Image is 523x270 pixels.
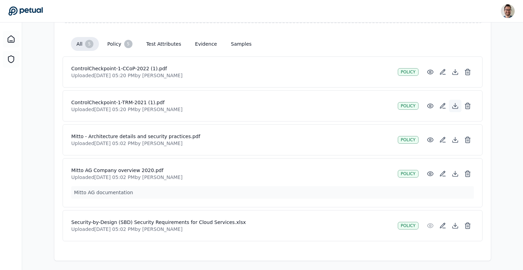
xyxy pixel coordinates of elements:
button: Add/Edit Description [437,134,449,146]
p: Uploaded [DATE] 05:02 PM by [PERSON_NAME] [71,140,392,147]
button: Preview File (hover for quick preview, click for full view) [424,100,437,112]
a: Go to Dashboard [8,6,43,16]
div: policy [398,222,419,229]
h4: Mitto AG Company overview 2020.pdf [71,167,392,174]
p: Uploaded [DATE] 05:20 PM by [PERSON_NAME] [71,106,392,113]
button: Preview File (hover for quick preview, click for full view) [424,219,437,232]
h4: Mitto - Architecture details and security practices.pdf [71,133,392,140]
a: SOC [3,51,19,67]
p: Uploaded [DATE] 05:20 PM by [PERSON_NAME] [71,72,392,79]
button: Preview File (hover for quick preview, click for full view) [424,168,437,180]
button: Download File [449,100,461,112]
button: Download File [449,134,461,146]
div: policy [398,136,419,144]
button: Delete File [461,168,474,180]
button: Add/Edit Description [437,66,449,78]
p: Uploaded [DATE] 05:02 PM by [PERSON_NAME] [71,174,392,181]
button: Delete File [461,219,474,232]
div: 5 [124,40,132,48]
h4: Security-by-Design (SBD) Security Requirements for Cloud Services.xlsx [71,219,392,226]
button: policy 5 [102,37,138,51]
button: Add/Edit Description [437,168,449,180]
a: Dashboard [3,31,19,47]
h4: ControlCheckpoint-1-TRM-2021 (1).pdf [71,99,392,106]
button: Delete File [461,66,474,78]
button: Download File [449,219,461,232]
button: Add/Edit Description [437,219,449,232]
button: all 5 [71,37,99,51]
div: 5 [85,40,93,48]
button: Add/Edit Description [437,100,449,112]
button: samples [226,38,257,50]
img: Eliot Walker [501,4,515,18]
button: Delete File [461,100,474,112]
button: evidence [190,38,223,50]
button: Download File [449,66,461,78]
div: policy [398,170,419,178]
h4: ControlCheckpoint-1-CCoP-2022 (1).pdf [71,65,392,72]
div: policy [398,68,419,76]
button: Preview File (hover for quick preview, click for full view) [424,134,437,146]
div: policy [398,102,419,110]
button: Download File [449,168,461,180]
p: Mitto AG documentation [71,186,474,199]
button: test attributes [141,38,187,50]
p: Uploaded [DATE] 05:02 PM by [PERSON_NAME] [71,226,392,233]
button: Preview File (hover for quick preview, click for full view) [424,66,437,78]
button: Delete File [461,134,474,146]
